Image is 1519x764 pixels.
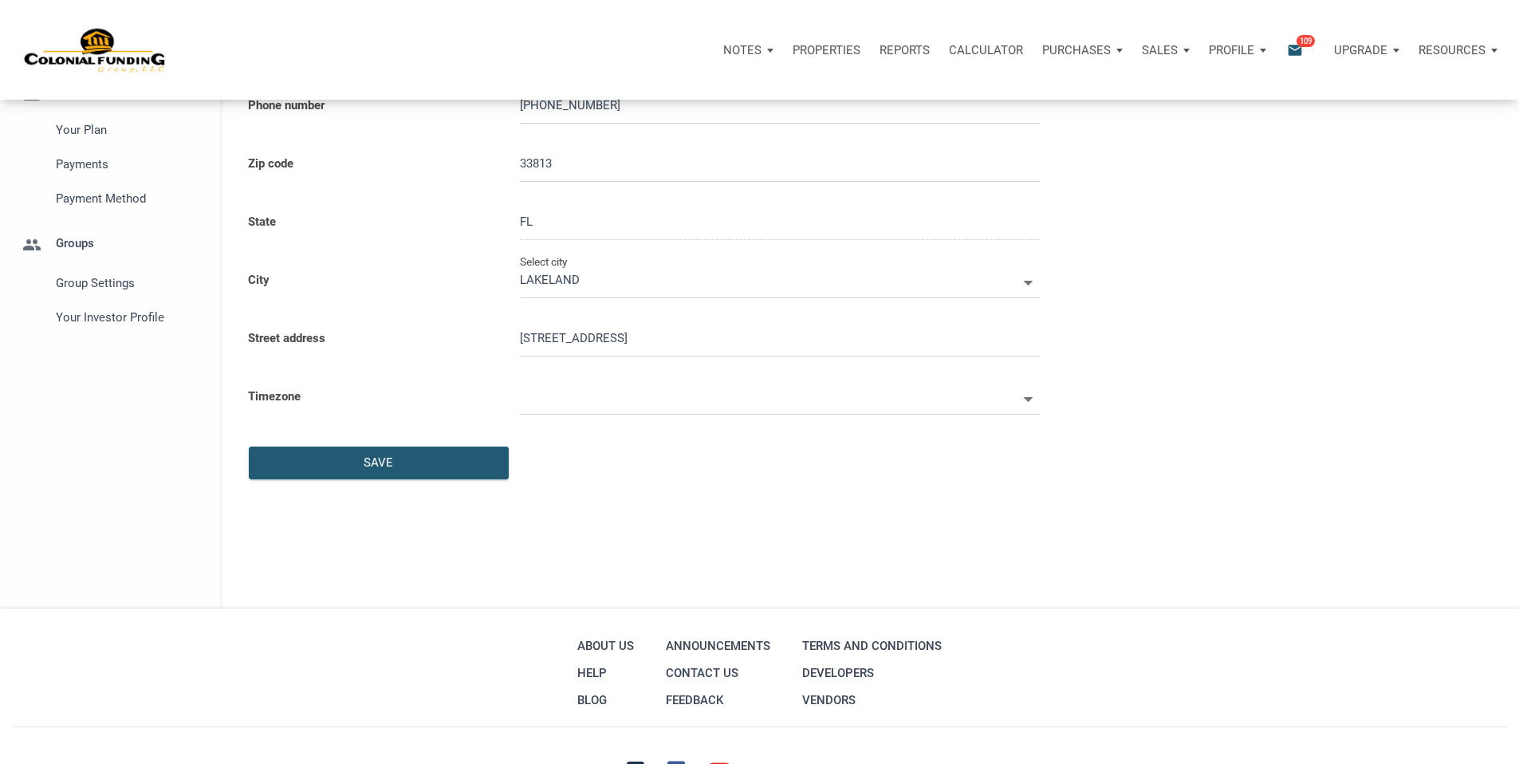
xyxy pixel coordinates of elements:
[520,252,568,271] label: Select city
[1209,43,1254,57] p: Profile
[1409,26,1507,74] button: Resources
[662,660,774,687] a: Contact Us
[12,113,208,148] a: Your plan
[573,687,638,714] a: Blog
[12,182,208,216] a: Payment Method
[1033,26,1132,74] button: Purchases
[793,43,860,57] p: Properties
[798,687,946,714] a: Vendors
[520,321,1040,356] input: Street address
[236,77,508,136] label: Phone number
[1132,26,1199,74] button: Sales
[24,26,167,74] img: NoteUnlimited
[56,308,201,327] span: Your Investor Profile
[1142,43,1178,57] p: Sales
[1297,34,1315,47] span: 109
[236,136,508,194] label: Zip code
[662,687,774,714] a: Feedback
[880,43,930,57] p: Reports
[520,146,1040,182] input: Zip code
[12,266,208,300] a: Group Settings
[1324,26,1409,74] button: Upgrade
[662,632,774,660] a: Announcements
[723,43,761,57] p: Notes
[12,300,208,334] a: Your Investor Profile
[364,454,394,472] div: Save
[573,660,638,687] a: Help
[1275,26,1324,74] button: email109
[236,252,508,310] label: City
[573,632,638,660] a: About Us
[236,194,508,252] label: State
[236,368,508,427] label: Timezone
[1285,41,1305,59] i: email
[1334,43,1387,57] p: Upgrade
[56,155,201,174] span: Payments
[783,26,870,74] a: Properties
[949,43,1023,57] p: Calculator
[520,88,1040,124] input: Phone number
[520,204,1040,240] input: Select state
[1199,26,1276,74] button: Profile
[798,660,946,687] a: Developers
[714,26,783,74] button: Notes
[249,447,509,479] button: Save
[56,189,201,208] span: Payment Method
[12,148,208,182] a: Payments
[1042,43,1111,57] p: Purchases
[56,274,201,293] span: Group Settings
[1419,43,1486,57] p: Resources
[236,310,508,368] label: Street address
[798,632,946,660] a: Terms and conditions
[939,26,1033,74] a: Calculator
[870,26,939,74] button: Reports
[56,120,201,140] span: Your plan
